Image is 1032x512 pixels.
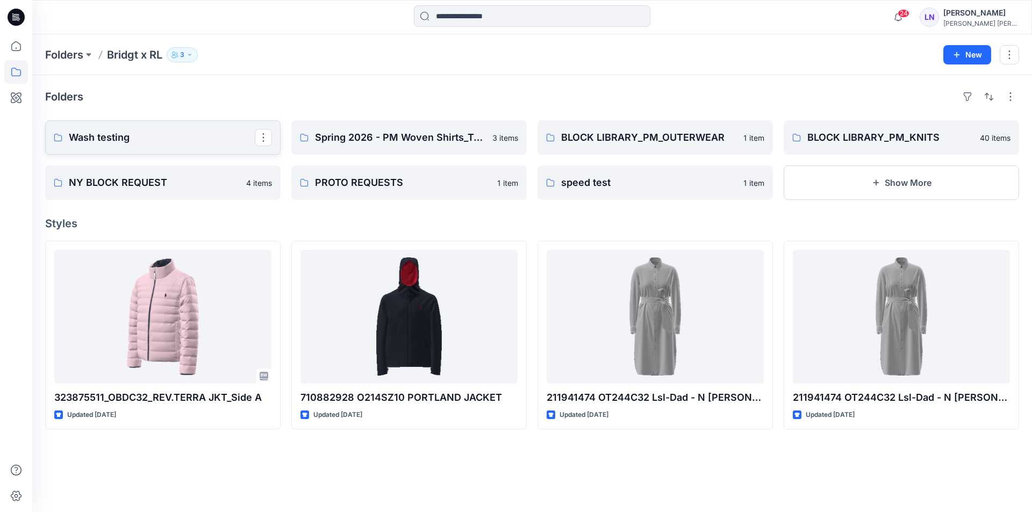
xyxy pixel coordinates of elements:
a: Folders [45,47,83,62]
p: Updated [DATE] [560,409,608,421]
a: BLOCK LIBRARY_PM_KNITS40 items [784,120,1019,155]
p: Updated [DATE] [313,409,362,421]
a: speed test1 item [537,165,773,200]
a: Wash testing [45,120,281,155]
p: NY BLOCK REQUEST [69,175,240,190]
a: 211941474 OT244C32 Lsl-Dad - N CORY DR - 14 WALE CORDUROY_600 [547,250,764,384]
p: 40 items [980,132,1010,143]
p: PROTO REQUESTS [315,175,491,190]
a: BLOCK LIBRARY_PM_OUTERWEAR1 item [537,120,773,155]
span: 24 [898,9,909,18]
h4: Folders [45,90,83,103]
p: Bridgt x RL [107,47,162,62]
p: 1 item [497,177,518,189]
p: Updated [DATE] [806,409,855,421]
p: Updated [DATE] [67,409,116,421]
p: 1 item [743,177,764,189]
a: 710882928 O214SZ10 PORTLAND JACKET [300,250,518,384]
p: 3 items [492,132,518,143]
button: New [943,45,991,64]
h4: Styles [45,217,1019,230]
a: PROTO REQUESTS1 item [291,165,527,200]
p: 1 item [743,132,764,143]
p: BLOCK LIBRARY_PM_OUTERWEAR [561,130,737,145]
button: Show More [784,165,1019,200]
a: 323875511_OBDC32_REV.TERRA JKT_Side A [54,250,271,384]
p: BLOCK LIBRARY_PM_KNITS [807,130,973,145]
p: Spring 2026 - PM Woven Shirts_Temp [315,130,486,145]
p: 211941474 OT244C32 Lsl-Dad - N [PERSON_NAME] DR - 14 WALE CORDUROY_600 [547,390,764,405]
a: 211941474 OT244C32 Lsl-Dad - N CORY DR - 14 WALE CORDUROY_600 [793,250,1010,384]
p: 3 [180,49,184,61]
p: speed test [561,175,737,190]
p: 323875511_OBDC32_REV.TERRA JKT_Side A [54,390,271,405]
a: NY BLOCK REQUEST4 items [45,165,281,200]
div: [PERSON_NAME] [PERSON_NAME] [943,19,1019,27]
p: 4 items [246,177,272,189]
a: Spring 2026 - PM Woven Shirts_Temp3 items [291,120,527,155]
div: LN [920,8,939,27]
p: 710882928 O214SZ10 PORTLAND JACKET [300,390,518,405]
p: Wash testing [69,130,255,145]
button: 3 [167,47,198,62]
p: 211941474 OT244C32 Lsl-Dad - N [PERSON_NAME] DR - 14 WALE CORDUROY_600 [793,390,1010,405]
div: [PERSON_NAME] [943,6,1019,19]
